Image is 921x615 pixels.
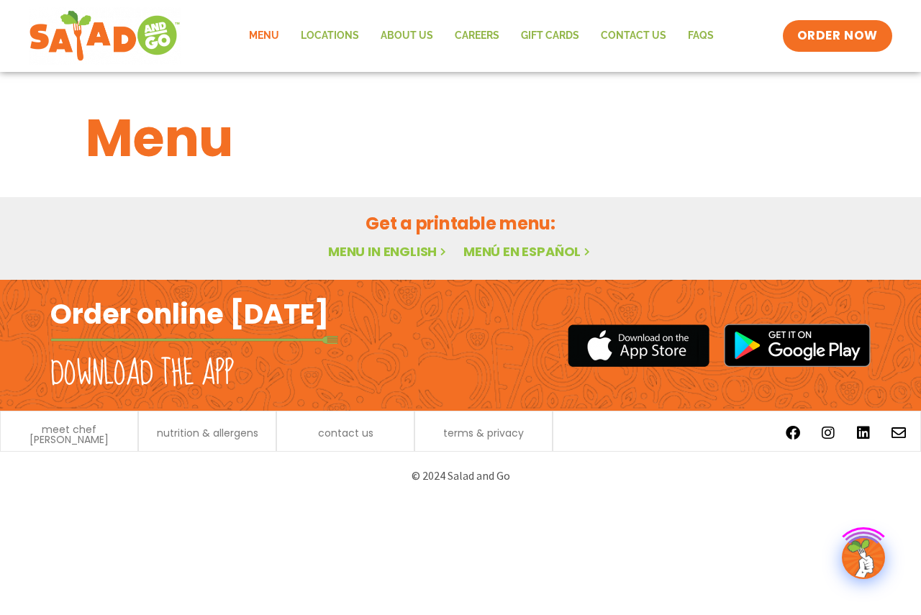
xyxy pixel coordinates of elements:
p: © 2024 Salad and Go [58,466,863,486]
a: nutrition & allergens [157,428,258,438]
a: meet chef [PERSON_NAME] [8,424,130,445]
h2: Order online [DATE] [50,296,329,332]
h2: Get a printable menu: [86,211,835,236]
nav: Menu [238,19,725,53]
a: Careers [444,19,510,53]
img: google_play [724,324,871,367]
a: contact us [318,428,373,438]
a: Menú en español [463,242,593,260]
a: terms & privacy [443,428,524,438]
h1: Menu [86,99,835,177]
a: Menu [238,19,290,53]
a: Menu in English [328,242,449,260]
a: Locations [290,19,370,53]
a: GIFT CARDS [510,19,590,53]
a: Contact Us [590,19,677,53]
h2: Download the app [50,354,234,394]
img: appstore [568,322,709,369]
a: About Us [370,19,444,53]
a: ORDER NOW [783,20,892,52]
img: new-SAG-logo-768×292 [29,7,181,65]
span: ORDER NOW [797,27,878,45]
img: fork [50,336,338,344]
a: FAQs [677,19,725,53]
